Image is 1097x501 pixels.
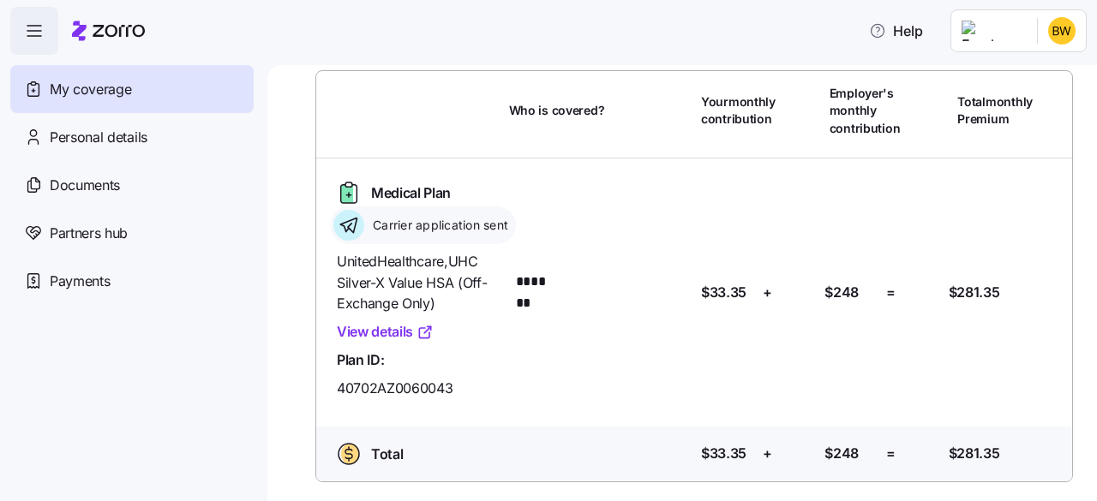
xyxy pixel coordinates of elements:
[949,443,1000,464] span: $281.35
[10,65,254,113] a: My coverage
[337,378,453,399] span: 40702AZ0060043
[337,349,384,371] span: Plan ID:
[830,85,901,137] span: Employer's monthly contribution
[50,223,128,244] span: Partners hub
[701,443,746,464] span: $33.35
[50,271,110,292] span: Payments
[886,443,896,464] span: =
[509,102,605,119] span: Who is covered?
[824,282,859,303] span: $248
[886,282,896,303] span: =
[368,217,508,234] span: Carrier application sent
[949,282,1000,303] span: $281.35
[371,444,403,465] span: Total
[869,21,923,41] span: Help
[337,321,434,343] a: View details
[50,127,147,148] span: Personal details
[10,161,254,209] a: Documents
[701,282,746,303] span: $33.35
[50,175,120,196] span: Documents
[371,182,451,204] span: Medical Plan
[824,443,859,464] span: $248
[10,257,254,305] a: Payments
[957,93,1033,128] span: Total monthly Premium
[1048,17,1076,45] img: 403fb29046e9a90e18f370ee96f0e8ff
[337,251,495,314] span: UnitedHealthcare , UHC Silver-X Value HSA (Off-Exchange Only)
[763,282,772,303] span: +
[701,93,776,128] span: Your monthly contribution
[763,443,772,464] span: +
[855,14,937,48] button: Help
[10,209,254,257] a: Partners hub
[50,79,131,100] span: My coverage
[10,113,254,161] a: Personal details
[962,21,1023,41] img: Employer logo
